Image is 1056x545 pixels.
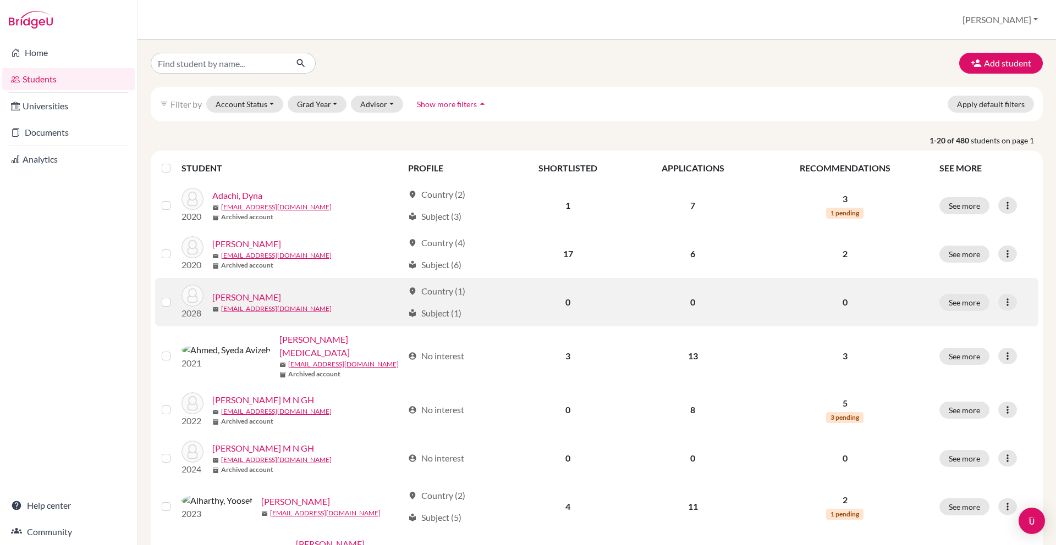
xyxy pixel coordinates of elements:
[2,121,135,143] a: Documents
[930,135,971,146] strong: 1-20 of 480
[170,99,202,109] span: Filter by
[408,454,417,463] span: account_circle
[261,495,330,508] a: [PERSON_NAME]
[182,188,204,210] img: Adachi, Dyna
[757,155,933,181] th: RECOMMENDATIONS
[417,99,477,109] span: Show more filters
[408,489,465,502] div: Country (2)
[212,393,314,407] a: [PERSON_NAME] M N GH
[279,333,403,359] a: [PERSON_NAME][MEDICAL_DATA]
[933,155,1038,181] th: SEE MORE
[629,326,757,386] td: 13
[2,494,135,516] a: Help center
[212,237,281,251] a: [PERSON_NAME]
[182,414,204,427] p: 2022
[826,412,864,423] span: 3 pending
[221,416,273,426] b: Archived account
[629,155,757,181] th: APPLICATIONS
[764,192,926,205] p: 3
[764,452,926,465] p: 0
[182,210,204,223] p: 2020
[408,349,464,363] div: No interest
[2,68,135,90] a: Students
[959,53,1043,74] button: Add student
[507,278,629,326] td: 0
[408,188,465,201] div: Country (2)
[408,190,417,199] span: location_on
[939,246,989,263] button: See more
[629,278,757,326] td: 0
[629,181,757,230] td: 7
[221,465,273,475] b: Archived account
[408,236,465,249] div: Country (4)
[1019,508,1045,534] div: Open Intercom Messenger
[182,357,271,370] p: 2021
[351,96,403,113] button: Advisor
[826,509,864,520] span: 1 pending
[764,296,926,309] p: 0
[408,210,461,223] div: Subject (3)
[182,236,204,258] img: Ahmad, Iman
[948,96,1034,113] button: Apply default filters
[182,463,204,476] p: 2024
[408,491,417,500] span: location_on
[764,493,926,507] p: 2
[971,135,1043,146] span: students on page 1
[629,230,757,278] td: 6
[958,9,1043,30] button: [PERSON_NAME]
[212,263,219,269] span: inventory_2
[939,348,989,365] button: See more
[408,238,417,247] span: location_on
[764,247,926,260] p: 2
[408,511,461,524] div: Subject (5)
[939,498,989,515] button: See more
[629,386,757,434] td: 8
[2,42,135,64] a: Home
[408,285,465,298] div: Country (1)
[408,260,417,269] span: local_library
[408,352,417,360] span: account_circle
[212,442,314,455] a: [PERSON_NAME] M N GH
[279,371,286,378] span: inventory_2
[9,11,53,29] img: Bridge-U
[629,482,757,531] td: 11
[261,510,268,517] span: mail
[221,304,332,314] a: [EMAIL_ADDRESS][DOMAIN_NAME]
[221,212,273,222] b: Archived account
[939,450,989,467] button: See more
[408,309,417,318] span: local_library
[212,306,219,313] span: mail
[279,362,286,368] span: mail
[477,98,488,109] i: arrow_drop_up
[182,307,204,320] p: 2028
[2,95,135,117] a: Universities
[182,494,252,507] img: Alharthy, Yoosef
[507,181,629,230] td: 1
[206,96,283,113] button: Account Status
[507,482,629,531] td: 4
[408,258,461,271] div: Subject (6)
[507,326,629,386] td: 3
[182,343,271,357] img: Ahmed, Syeda Avizeh
[288,359,399,369] a: [EMAIL_ADDRESS][DOMAIN_NAME]
[408,96,497,113] button: Show more filtersarrow_drop_up
[212,214,219,221] span: inventory_2
[212,409,219,415] span: mail
[221,407,332,416] a: [EMAIL_ADDRESS][DOMAIN_NAME]
[288,96,347,113] button: Grad Year
[182,392,204,414] img: Aladwani, Munirah M N GH
[182,441,204,463] img: Aladwani, Noor M N GH
[408,307,461,320] div: Subject (1)
[2,521,135,543] a: Community
[629,434,757,482] td: 0
[402,155,507,181] th: PROFILE
[221,202,332,212] a: [EMAIL_ADDRESS][DOMAIN_NAME]
[212,419,219,425] span: inventory_2
[288,369,340,379] b: Archived account
[408,287,417,296] span: location_on
[939,197,989,214] button: See more
[408,452,464,465] div: No interest
[182,258,204,271] p: 2020
[2,148,135,170] a: Analytics
[507,230,629,278] td: 17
